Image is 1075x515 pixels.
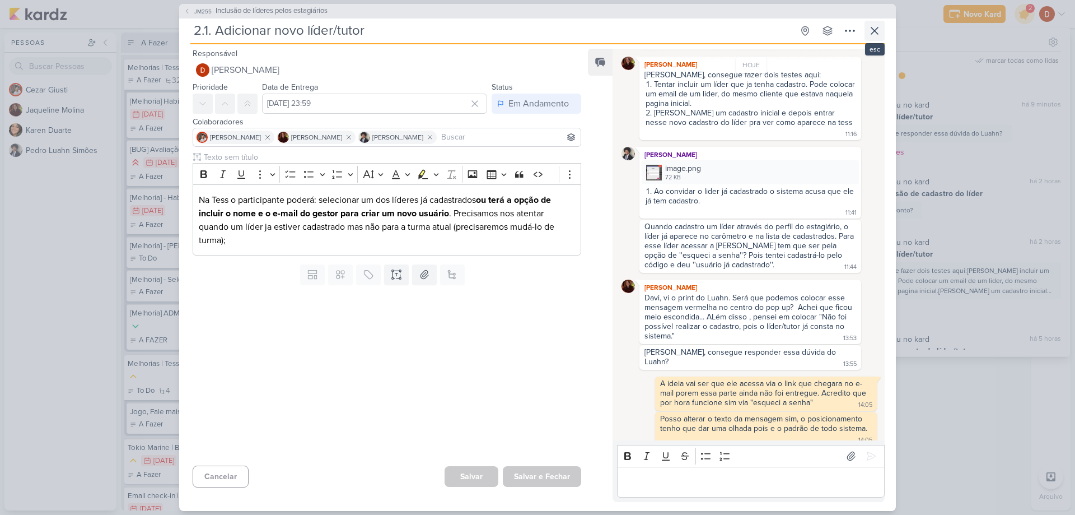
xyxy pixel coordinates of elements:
span: [PERSON_NAME] [210,132,261,142]
img: Jaqueline Molina [621,57,635,70]
div: 14:05 [858,401,872,410]
img: Cezar Giusti [197,132,208,143]
div: 11:44 [844,263,857,272]
div: Davi, vi o print do Luahn. Será que podemos colocar esse mensagem vermelha no centro do pop up? A... [644,293,854,341]
label: Prioridade [193,82,228,92]
div: [PERSON_NAME] [642,282,859,293]
div: [PERSON_NAME] [642,59,859,70]
p: Na Tess o participante poderá: selecionar um dos líderes já cadastrados . Precisamos nos atentar ... [199,193,575,247]
div: 13:55 [843,360,857,369]
input: Kard Sem Título [190,21,793,41]
label: Status [492,82,513,92]
div: 14:05 [858,436,872,445]
img: Pedro Luahn Simões [621,147,635,160]
label: Data de Entrega [262,82,318,92]
div: 11:16 [845,130,857,139]
div: [PERSON_NAME], consegue fazer dois testes aqui: [644,70,856,80]
div: image.png [642,160,859,184]
div: esc [865,43,885,55]
div: [PERSON_NAME] [642,149,859,160]
div: Colaboradores [193,116,581,128]
label: Responsável [193,49,237,58]
div: Posso alterar o texto da mensagem sim, o posicionamento tenho que dar uma olhada pois e o padrão ... [660,414,867,433]
div: Em Andamento [508,97,569,110]
div: Editor editing area: main [193,184,581,256]
button: Em Andamento [492,94,581,114]
div: A ideia vai ser que ele acessa via o link que chegara no e-mail porem essa parte ainda não foi en... [660,379,868,407]
img: MRUqA3T5yLEMuwx3a7RCd2Z2Eju8bVmtSruEjHlz.png [646,165,662,180]
button: Cancelar [193,466,249,488]
div: 72 KB [665,173,701,182]
div: [PERSON_NAME], consegue responder essa dúvida do Luahn? [644,347,838,366]
li: [PERSON_NAME] um cadastro inicial e depois entrar nesse novo cadastro do líder pra ver como apare... [646,108,856,127]
input: Buscar [439,131,578,144]
li: Tentar incluir um líder que ja tenha cadastro. Pode colocar um email de um lider, do mesmo client... [646,80,856,108]
img: Pedro Luahn Simões [359,132,370,143]
div: 13:53 [843,334,857,343]
div: 11:41 [845,208,857,217]
strong: ou terá a opção de incluir o nome e o e-mail do gestor para criar um novo usuário [199,194,551,219]
button: [PERSON_NAME] [193,60,581,80]
img: Jaqueline Molina [278,132,289,143]
div: Editor toolbar [193,163,581,185]
img: Jaqueline Molina [621,280,635,293]
div: Editor toolbar [617,445,885,467]
div: image.png [665,163,701,174]
span: [PERSON_NAME] [372,132,423,142]
input: Texto sem título [202,151,581,163]
img: Davi Elias Teixeira [196,63,209,77]
div: Quando cadastro um líder através do perfil do estagiário, o líder já aparece no carômetro e na li... [644,222,856,270]
input: Select a date [262,94,487,114]
li: Ao convidar o lider já cadastrado o sistema acusa que ele já tem cadastro. [646,187,856,206]
span: [PERSON_NAME] [291,132,342,142]
span: [PERSON_NAME] [212,63,279,77]
div: Editor editing area: main [617,467,885,498]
